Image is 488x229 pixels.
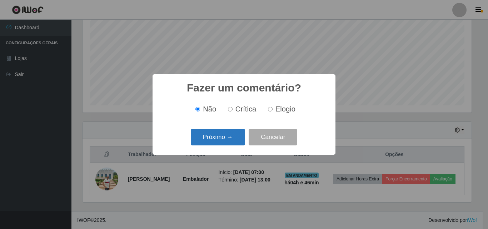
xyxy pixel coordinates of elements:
[191,129,245,146] button: Próximo →
[275,105,295,113] span: Elogio
[187,81,301,94] h2: Fazer um comentário?
[195,107,200,111] input: Não
[249,129,297,146] button: Cancelar
[235,105,257,113] span: Crítica
[268,107,273,111] input: Elogio
[228,107,233,111] input: Crítica
[203,105,216,113] span: Não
